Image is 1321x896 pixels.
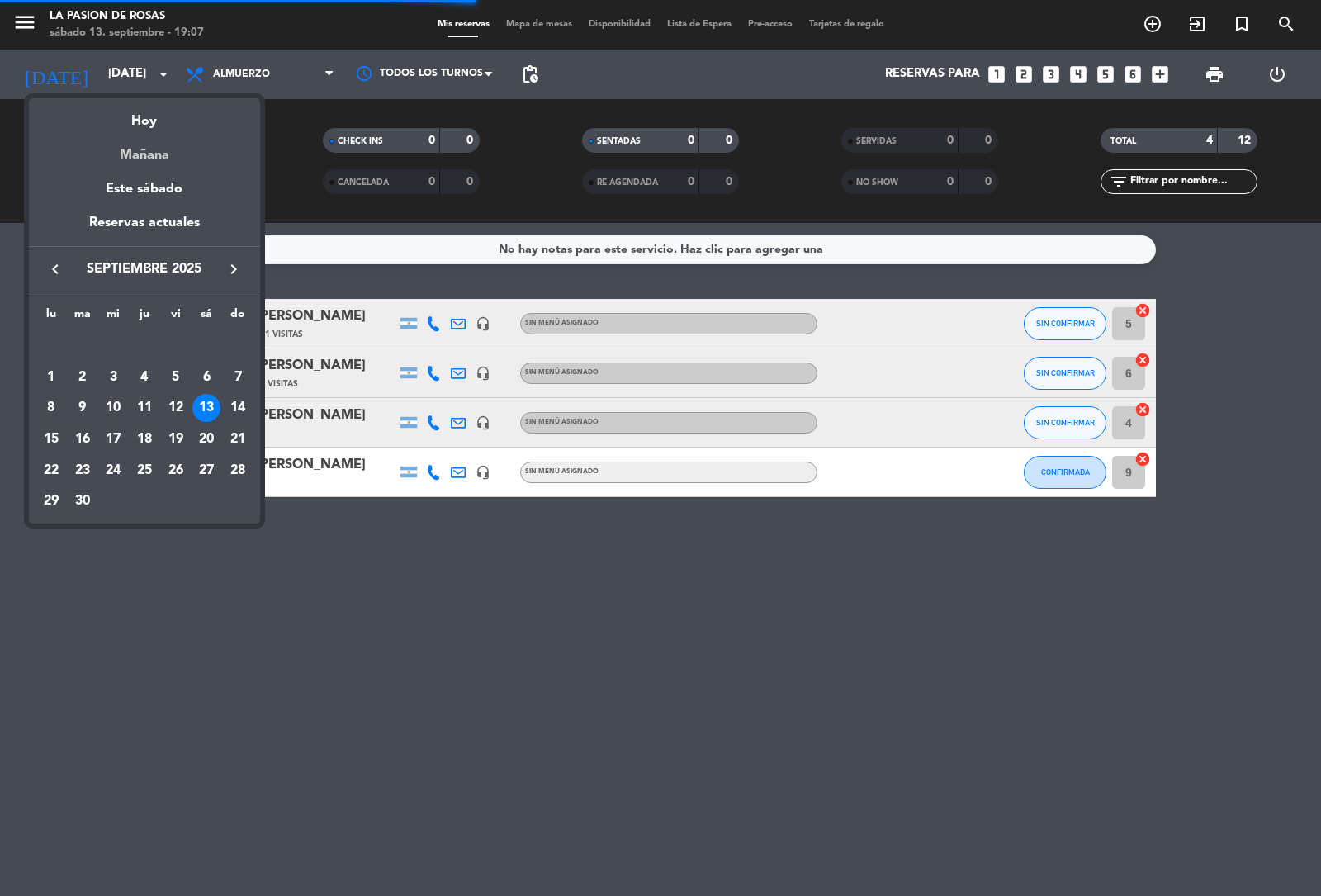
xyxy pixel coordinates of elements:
th: lunes [36,305,67,330]
div: 25 [130,457,159,485]
div: 15 [37,425,65,453]
div: 14 [224,394,252,422]
td: 7 de septiembre de 2025 [222,362,253,393]
div: 19 [162,425,190,453]
div: 12 [162,394,190,422]
div: 24 [99,457,127,485]
td: 25 de septiembre de 2025 [129,455,160,486]
div: 1 [37,363,65,391]
td: 12 de septiembre de 2025 [160,393,192,424]
div: 23 [69,457,97,485]
td: 23 de septiembre de 2025 [67,455,98,486]
div: 16 [69,425,97,453]
td: 28 de septiembre de 2025 [222,455,253,486]
div: 13 [192,394,220,422]
td: 18 de septiembre de 2025 [129,424,160,455]
th: miércoles [97,305,129,330]
td: 9 de septiembre de 2025 [67,393,98,424]
td: 3 de septiembre de 2025 [97,362,129,393]
td: 27 de septiembre de 2025 [192,455,223,486]
td: 30 de septiembre de 2025 [67,486,98,518]
td: 26 de septiembre de 2025 [160,455,192,486]
div: 17 [99,425,127,453]
div: 29 [37,487,65,515]
div: 2 [69,363,97,391]
div: 18 [130,425,159,453]
td: 19 de septiembre de 2025 [160,424,192,455]
div: 5 [162,363,190,391]
div: Reservas actuales [29,212,260,246]
div: 20 [192,425,220,453]
td: 1 de septiembre de 2025 [36,362,67,393]
td: 14 de septiembre de 2025 [222,393,253,424]
i: keyboard_arrow_left [45,259,65,279]
td: 15 de septiembre de 2025 [36,424,67,455]
div: 6 [192,363,220,391]
div: Hoy [29,98,260,132]
div: 22 [37,457,65,485]
td: 6 de septiembre de 2025 [192,362,223,393]
div: 8 [37,394,65,422]
div: 21 [224,425,252,453]
div: Mañana [29,132,260,166]
td: 8 de septiembre de 2025 [36,393,67,424]
i: keyboard_arrow_right [224,259,244,279]
td: 4 de septiembre de 2025 [129,362,160,393]
td: 29 de septiembre de 2025 [36,486,67,518]
div: 28 [224,457,252,485]
th: jueves [129,305,160,330]
td: 2 de septiembre de 2025 [67,362,98,393]
td: 11 de septiembre de 2025 [129,393,160,424]
div: 30 [69,487,97,515]
th: viernes [160,305,192,330]
div: 10 [99,394,127,422]
td: 10 de septiembre de 2025 [97,393,129,424]
td: 20 de septiembre de 2025 [192,424,223,455]
div: 3 [99,363,127,391]
td: 24 de septiembre de 2025 [97,455,129,486]
div: 27 [192,457,220,485]
button: keyboard_arrow_left [40,258,70,280]
td: 17 de septiembre de 2025 [97,424,129,455]
div: 9 [69,394,97,422]
div: 11 [130,394,159,422]
div: 26 [162,457,190,485]
td: SEP. [36,330,253,362]
span: septiembre 2025 [70,258,219,280]
th: martes [67,305,98,330]
div: 7 [224,363,252,391]
td: 5 de septiembre de 2025 [160,362,192,393]
td: 22 de septiembre de 2025 [36,455,67,486]
th: sábado [192,305,223,330]
td: 13 de septiembre de 2025 [192,393,223,424]
td: 21 de septiembre de 2025 [222,424,253,455]
th: domingo [222,305,253,330]
td: 16 de septiembre de 2025 [67,424,98,455]
div: Este sábado [29,166,260,212]
button: keyboard_arrow_right [219,258,249,280]
div: 4 [130,363,159,391]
